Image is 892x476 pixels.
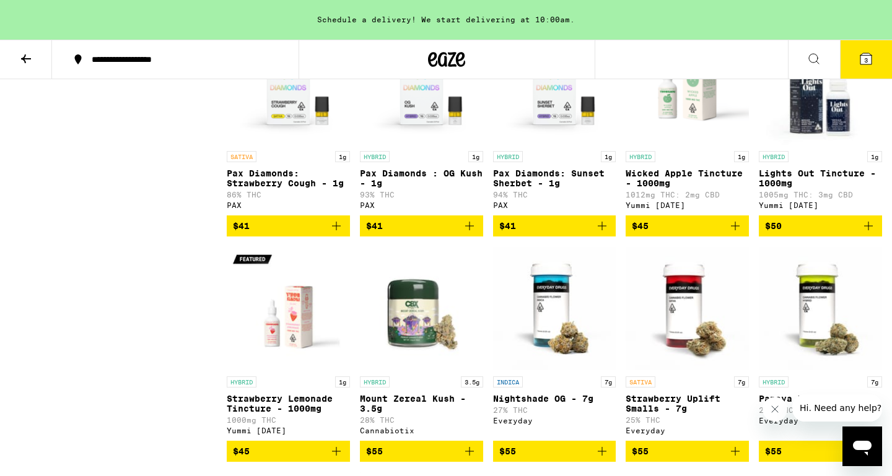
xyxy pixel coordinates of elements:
[626,394,749,413] p: Strawberry Uplift Smalls - 7g
[792,394,882,422] iframe: Message from company
[734,376,749,387] p: 7g
[335,376,350,387] p: 1g
[227,215,350,236] button: Add to bag
[360,21,483,215] a: Open page for Pax Diamonds : OG Kush - 1g from PAX
[765,221,782,231] span: $50
[626,441,749,462] button: Add to bag
[233,446,250,456] span: $45
[759,191,882,199] p: 1005mg THC: 3mg CBD
[493,394,616,404] p: Nightshade OG - 7g
[626,215,749,236] button: Add to bag
[759,21,882,215] a: Open page for Lights Out Tincture - 1000mg from Yummi Karma
[461,376,483,387] p: 3.5g
[360,246,483,370] img: Cannabiotix - Mount Zereal Kush - 3.5g
[227,416,350,424] p: 1000mg THC
[493,406,616,414] p: 27% THC
[759,394,882,404] p: Papaya Mirage - 7g
[759,376,789,387] p: HYBRID
[499,221,516,231] span: $41
[626,246,749,441] a: Open page for Strawberry Uplift Smalls - 7g from Everyday
[360,441,483,462] button: Add to bag
[759,168,882,188] p: Lights Out Tincture - 1000mg
[734,151,749,162] p: 1g
[360,151,390,162] p: HYBRID
[227,201,350,209] div: PAX
[366,446,383,456] span: $55
[360,168,483,188] p: Pax Diamonds : OG Kush - 1g
[227,151,256,162] p: SATIVA
[227,168,350,188] p: Pax Diamonds: Strawberry Cough - 1g
[493,21,616,215] a: Open page for Pax Diamonds: Sunset Sherbet - 1g from PAX
[759,246,882,441] a: Open page for Papaya Mirage - 7g from Everyday
[227,394,350,413] p: Strawberry Lemonade Tincture - 1000mg
[759,215,882,236] button: Add to bag
[233,221,250,231] span: $41
[493,376,523,387] p: INDICA
[227,191,350,199] p: 86% THC
[493,201,616,209] div: PAX
[626,201,749,209] div: Yummi [DATE]
[227,426,350,435] div: Yummi [DATE]
[360,21,483,145] img: PAX - Pax Diamonds : OG Kush - 1g
[626,416,749,424] p: 25% THC
[493,168,616,188] p: Pax Diamonds: Sunset Sherbet - 1g
[626,151,655,162] p: HYBRID
[360,191,483,199] p: 93% THC
[493,417,616,425] div: Everyday
[499,446,516,456] span: $55
[842,426,882,466] iframe: Button to launch messaging window
[360,426,483,435] div: Cannabiotix
[626,191,749,199] p: 1012mg THC: 2mg CBD
[626,426,749,435] div: Everyday
[626,21,749,145] img: Yummi Karma - Wicked Apple Tincture - 1000mg
[867,151,882,162] p: 1g
[227,246,350,370] img: Yummi Karma - Strawberry Lemonade Tincture - 1000mg
[360,416,483,424] p: 28% THC
[360,246,483,441] a: Open page for Mount Zereal Kush - 3.5g from Cannabiotix
[493,246,616,441] a: Open page for Nightshade OG - 7g from Everyday
[493,191,616,199] p: 94% THC
[759,406,882,414] p: 27% THC
[763,397,787,422] iframe: Close message
[335,151,350,162] p: 1g
[632,221,649,231] span: $45
[626,246,749,370] img: Everyday - Strawberry Uplift Smalls - 7g
[360,376,390,387] p: HYBRID
[601,376,616,387] p: 7g
[227,21,350,215] a: Open page for Pax Diamonds: Strawberry Cough - 1g from PAX
[765,446,782,456] span: $55
[493,215,616,236] button: Add to bag
[759,441,882,462] button: Add to bag
[632,446,649,456] span: $55
[360,201,483,209] div: PAX
[227,441,350,462] button: Add to bag
[626,376,655,387] p: SATIVA
[493,441,616,462] button: Add to bag
[227,246,350,441] a: Open page for Strawberry Lemonade Tincture - 1000mg from Yummi Karma
[493,21,616,145] img: PAX - Pax Diamonds: Sunset Sherbet - 1g
[493,151,523,162] p: HYBRID
[468,151,483,162] p: 1g
[360,394,483,413] p: Mount Zereal Kush - 3.5g
[227,376,256,387] p: HYBRID
[840,40,892,79] button: 3
[360,215,483,236] button: Add to bag
[759,417,882,425] div: Everyday
[227,21,350,145] img: PAX - Pax Diamonds: Strawberry Cough - 1g
[759,201,882,209] div: Yummi [DATE]
[759,151,789,162] p: HYBRID
[493,246,616,370] img: Everyday - Nightshade OG - 7g
[759,246,882,370] img: Everyday - Papaya Mirage - 7g
[759,21,882,145] img: Yummi Karma - Lights Out Tincture - 1000mg
[864,56,868,64] span: 3
[366,221,383,231] span: $41
[601,151,616,162] p: 1g
[626,21,749,215] a: Open page for Wicked Apple Tincture - 1000mg from Yummi Karma
[867,376,882,387] p: 7g
[626,168,749,188] p: Wicked Apple Tincture - 1000mg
